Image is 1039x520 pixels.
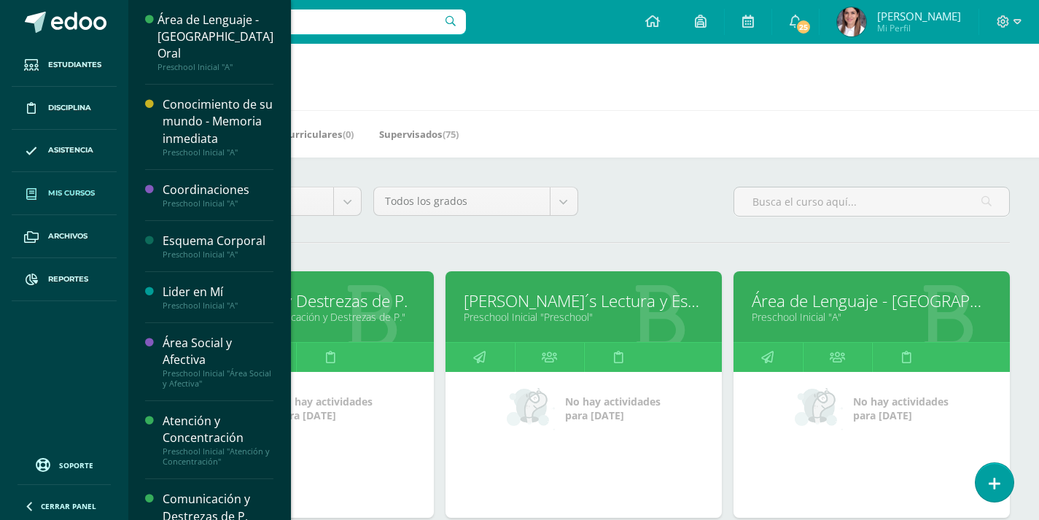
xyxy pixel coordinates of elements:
img: no_activities_small.png [507,387,555,430]
span: (75) [443,128,459,141]
div: Esquema Corporal [163,233,273,249]
a: Área de Lenguaje - [GEOGRAPHIC_DATA] OralPreschool Inicial "A" [157,12,273,72]
div: Preschool Inicial "A" [163,249,273,260]
a: Asistencia [12,130,117,173]
img: no_activities_small.png [795,387,843,430]
div: Lider en Mí [163,284,273,300]
div: Preschool Inicial "A" [157,62,273,72]
span: No hay actividades para [DATE] [565,395,661,422]
div: Área de Lenguaje - [GEOGRAPHIC_DATA] Oral [157,12,273,62]
div: Preschool Inicial "A" [163,198,273,209]
span: Todos los grados [385,187,538,215]
a: CoordinacionesPreschool Inicial "A" [163,182,273,209]
a: Estudiantes [12,44,117,87]
span: Estudiantes [48,59,101,71]
input: Busca un usuario... [138,9,466,34]
div: Preschool Inicial "Área Social y Afectiva" [163,368,273,389]
a: Mis Extracurriculares(0) [239,123,354,146]
span: (0) [343,128,354,141]
span: 25 [795,19,812,35]
span: Soporte [59,460,93,470]
span: Asistencia [48,144,93,156]
a: Esquema CorporalPreschool Inicial "A" [163,233,273,260]
span: [PERSON_NAME] [877,9,961,23]
a: Preschool Inicial "Comunicación y Destrezas de P." [176,310,416,324]
a: Comunicación y Destrezas de P. [176,290,416,312]
span: Cerrar panel [41,501,96,511]
a: Preschool Inicial "Preschool" [464,310,704,324]
a: Mis cursos [12,172,117,215]
a: Todos los grados [374,187,577,215]
span: Archivos [48,230,87,242]
span: Reportes [48,273,88,285]
a: Conocimiento de su mundo - Memoria inmediataPreschool Inicial "A" [163,96,273,157]
div: Preschool Inicial "A" [163,147,273,158]
a: Preschool Inicial "A" [752,310,992,324]
a: Archivos [12,215,117,258]
a: Lider en MíPreschool Inicial "A" [163,284,273,311]
a: Supervisados(75) [379,123,459,146]
a: Reportes [12,258,117,301]
span: Mis cursos [48,187,95,199]
div: Preschool Inicial "Atención y Concentración" [163,446,273,467]
span: No hay actividades para [DATE] [277,395,373,422]
input: Busca el curso aquí... [734,187,1009,216]
div: Preschool Inicial "A" [163,300,273,311]
div: Atención y Concentración [163,413,273,446]
a: Soporte [17,454,111,474]
div: Conocimiento de su mundo - Memoria inmediata [163,96,273,147]
a: [PERSON_NAME]´s Lectura y Escritura PSCHB [464,290,704,312]
span: Mi Perfil [877,22,961,34]
a: Área de Lenguaje - [GEOGRAPHIC_DATA] Oral [752,290,992,312]
img: 469d785f4c6554ca61cd33725822c276.png [837,7,866,36]
span: No hay actividades para [DATE] [853,395,949,422]
a: Atención y ConcentraciónPreschool Inicial "Atención y Concentración" [163,413,273,467]
a: Disciplina [12,87,117,130]
span: Disciplina [48,102,91,114]
a: Área Social y AfectivaPreschool Inicial "Área Social y Afectiva" [163,335,273,389]
div: Área Social y Afectiva [163,335,273,368]
div: Coordinaciones [163,182,273,198]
